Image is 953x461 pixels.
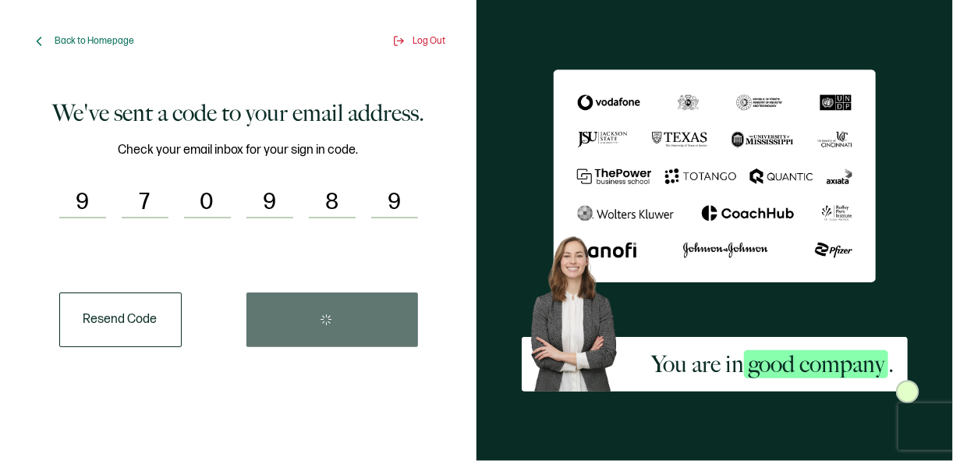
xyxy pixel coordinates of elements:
[651,349,894,380] h2: You are in .
[744,350,888,378] span: good company
[119,140,359,160] span: Check your email inbox for your sign in code.
[522,229,638,392] img: Sertifier Signup - You are in <span class="strong-h">good company</span>. Hero
[413,35,445,47] span: Log Out
[554,69,876,282] img: Sertifier We've sent a code to your email address.
[52,98,424,129] h1: We've sent a code to your email address.
[896,380,919,403] img: Sertifier Signup
[55,35,134,47] span: Back to Homepage
[59,293,182,347] button: Resend Code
